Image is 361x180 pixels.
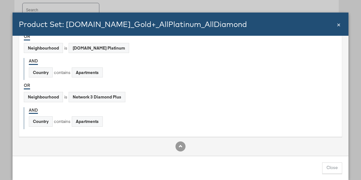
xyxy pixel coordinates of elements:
[29,58,38,64] strong: AND
[54,119,71,124] div: contains
[29,117,52,126] div: Country
[69,43,129,53] div: [DOMAIN_NAME] Platinum
[29,107,38,113] strong: AND
[72,117,102,126] div: Apartments
[72,68,102,77] div: Apartments
[64,94,67,100] div: is
[13,13,348,180] div: Rule Spec
[24,43,63,53] div: Neighbourhood
[19,19,247,29] span: Product Set: [DOMAIN_NAME]_Gold+_AllPlatinum_AllDiamond
[322,162,342,174] button: Close
[24,82,30,88] strong: OR
[24,34,30,40] strong: OR
[337,20,341,28] span: ×
[337,20,341,29] div: Close
[69,92,125,102] div: Network 3 Diamond Plus
[64,45,67,51] div: is
[29,68,52,77] div: Country
[24,92,63,102] div: Neighbourhood
[54,70,71,76] div: contains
